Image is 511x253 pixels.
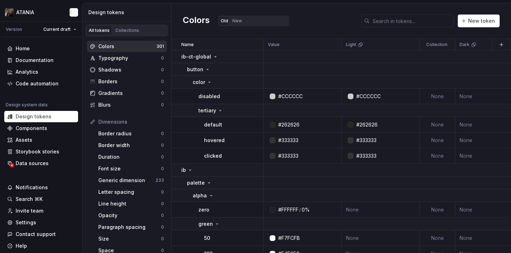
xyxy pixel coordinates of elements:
[458,15,500,27] button: New token
[98,189,161,196] div: Letter spacing
[4,123,78,134] a: Components
[161,224,164,230] div: 0
[98,118,164,125] div: Dimensions
[161,79,164,84] div: 0
[115,28,139,33] div: Collections
[5,8,13,17] img: 6406f678-1b55-468d-98ac-69dd53595fce.png
[98,224,161,231] div: Paragraph spacing
[420,117,455,133] td: None
[420,89,455,104] td: None
[98,66,161,73] div: Shadows
[16,125,47,132] div: Components
[95,175,167,186] a: Generic dimension233
[16,196,43,203] div: Search ⌘K
[468,17,495,24] span: New token
[187,179,205,186] p: palette
[87,64,167,75] a: Shadows0
[356,93,381,100] div: #CCCCCC
[4,182,78,193] button: Notifications
[88,9,168,16] div: Design tokens
[231,16,244,26] button: New
[460,42,469,47] p: Dark
[356,121,378,128] div: #262626
[356,152,377,159] div: #333333
[278,235,300,242] div: #F7FCFB
[40,24,79,34] button: Current draft
[4,158,78,169] a: Data sources
[4,205,78,217] a: Invite team
[16,80,59,87] div: Code automation
[198,206,209,213] p: zero
[4,240,78,252] button: Help
[183,15,210,27] h2: Colors
[98,212,161,219] div: Opacity
[4,134,78,146] a: Assets
[4,146,78,157] a: Storybook stories
[420,202,455,218] td: None
[278,206,298,213] div: #FFFFFF
[16,45,30,52] div: Home
[98,235,161,242] div: Size
[181,53,211,60] p: ib-ct-global
[181,167,186,174] p: ib
[87,99,167,111] a: Blurs0
[204,137,225,144] p: hovered
[4,229,78,240] button: Contact support
[16,113,51,120] div: Design tokens
[1,5,81,20] button: ATANIANikki Craciun
[98,142,161,149] div: Border width
[70,8,78,17] img: Nikki Craciun
[87,88,167,99] a: Gradients0
[161,142,164,148] div: 0
[98,165,161,172] div: Font size
[342,230,420,246] td: None
[155,178,164,183] div: 233
[95,210,167,221] a: Opacity0
[161,90,164,96] div: 0
[161,189,164,195] div: 0
[187,66,203,73] p: button
[426,42,447,47] p: Collection
[95,186,167,198] a: Letter spacing0
[4,217,78,228] a: Settings
[268,42,280,47] p: Value
[161,201,164,207] div: 0
[161,55,164,61] div: 0
[6,102,48,108] div: Design system data
[98,200,161,207] div: Line height
[4,78,78,89] a: Code automation
[181,42,194,47] p: Name
[87,76,167,87] a: Borders0
[95,221,167,233] a: Paragraph spacing0
[98,130,161,137] div: Border radius
[98,177,155,184] div: Generic dimension
[98,55,161,62] div: Typography
[193,79,205,86] p: color
[98,78,161,85] div: Borders
[198,107,216,114] p: tertiary
[16,148,59,155] div: Storybook stories
[16,231,56,238] div: Contact support
[98,90,161,97] div: Gradients
[16,242,27,249] div: Help
[420,133,455,148] td: None
[4,43,78,54] a: Home
[95,151,167,163] a: Duration0
[161,67,164,73] div: 0
[87,41,167,52] a: Colors301
[95,140,167,151] a: Border width0
[420,230,455,246] td: None
[98,43,156,50] div: Colors
[4,193,78,205] button: Search ⌘K
[161,154,164,160] div: 0
[4,55,78,66] a: Documentation
[4,111,78,122] a: Design tokens
[16,57,54,64] div: Documentation
[161,213,164,218] div: 0
[302,206,310,213] div: 0%
[193,192,207,199] p: alpha
[278,121,300,128] div: #262626
[43,27,71,32] span: Current draft
[278,152,298,159] div: #333333
[420,148,455,164] td: None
